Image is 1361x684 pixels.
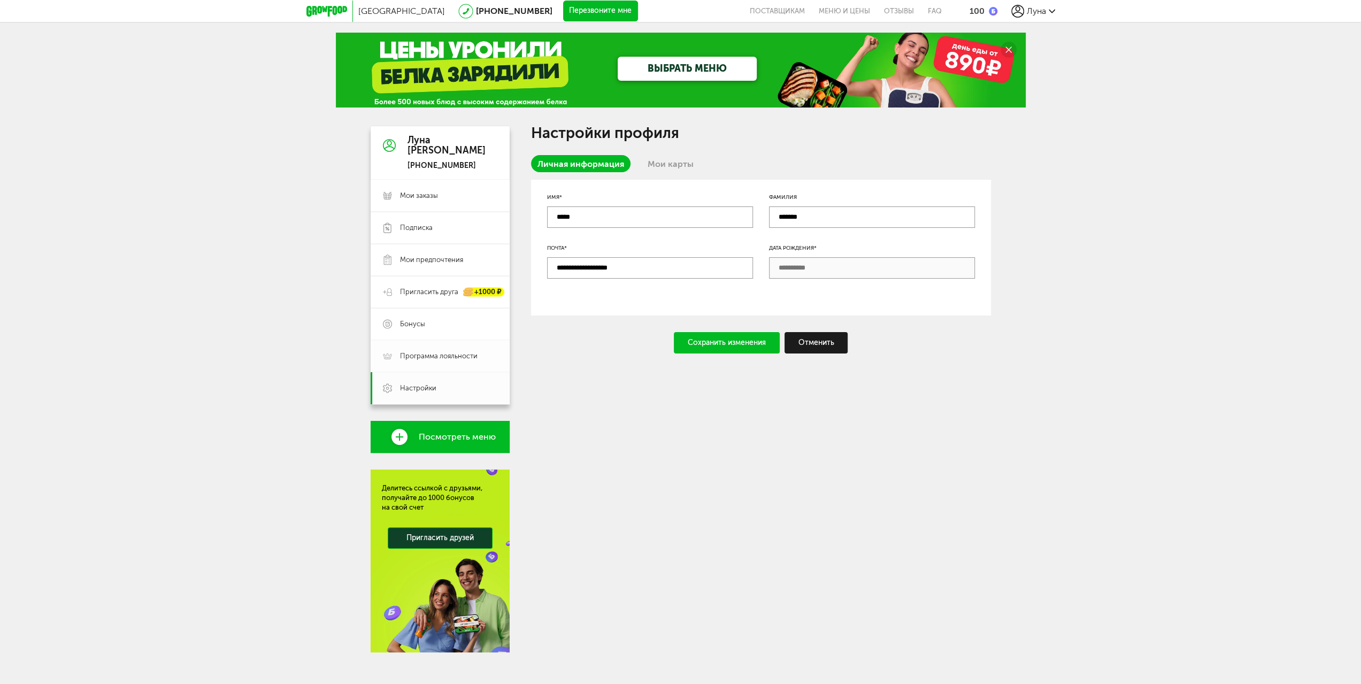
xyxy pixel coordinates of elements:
img: bonus_b.cdccf46.png [989,7,997,16]
div: Почта* [547,244,753,252]
span: Мои предпочтения [400,255,463,265]
span: Бонусы [400,319,425,329]
div: Сохранить изменения [674,332,780,353]
a: Личная информация [531,155,630,172]
a: Пригласить друзей [388,527,493,549]
a: Мои предпочтения [371,244,510,276]
a: Посмотреть меню [371,421,510,453]
span: Программа лояльности [400,351,478,361]
a: Пригласить друга +1000 ₽ [371,276,510,308]
a: Мои заказы [371,180,510,212]
a: [PHONE_NUMBER] [476,6,552,16]
button: Перезвоните мне [563,1,638,22]
a: Подписка [371,212,510,244]
div: Фамилия [769,193,975,202]
span: Пригласить друга [400,287,458,297]
div: Делитесь ссылкой с друзьями, получайте до 1000 бонусов на свой счет [382,483,498,512]
span: Луна [1027,6,1046,16]
a: Настройки [371,372,510,404]
span: [GEOGRAPHIC_DATA] [358,6,445,16]
a: Мои карты [641,155,700,172]
div: 100 [970,6,985,16]
a: Бонусы [371,308,510,340]
h1: Настройки профиля [531,126,991,140]
a: Программа лояльности [371,340,510,372]
div: Луна [PERSON_NAME] [407,135,486,157]
span: Настройки [400,383,436,393]
a: ВЫБРАТЬ МЕНЮ [618,57,757,81]
span: Мои заказы [400,191,438,201]
div: +1000 ₽ [464,288,504,297]
span: Подписка [400,223,433,233]
span: Посмотреть меню [419,432,496,442]
div: Отменить [785,332,848,353]
div: Дата рождения* [769,244,975,252]
div: [PHONE_NUMBER] [407,161,486,171]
